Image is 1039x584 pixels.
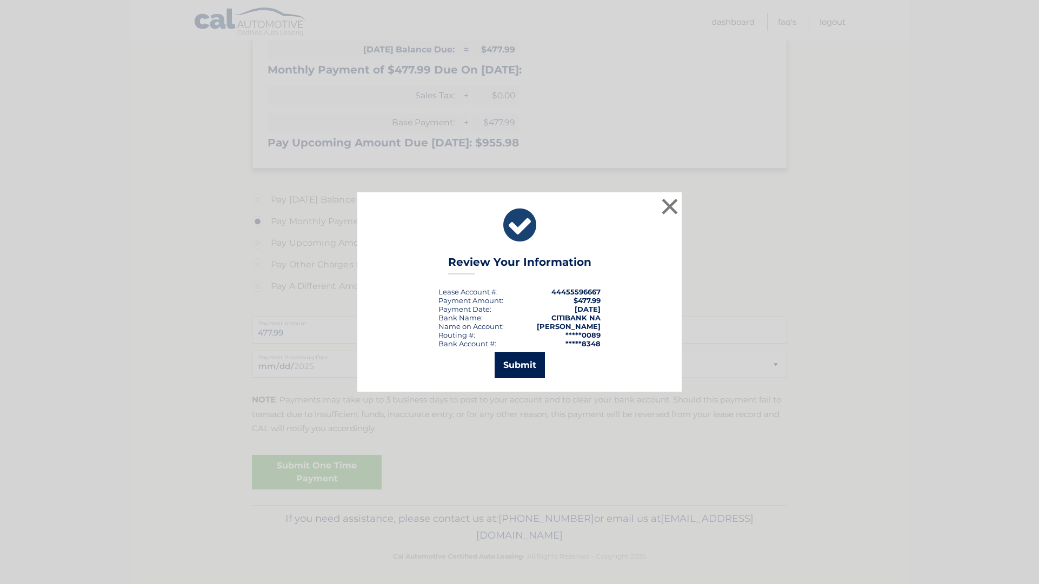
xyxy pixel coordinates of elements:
[438,339,496,348] div: Bank Account #:
[495,352,545,378] button: Submit
[438,287,498,296] div: Lease Account #:
[438,313,483,322] div: Bank Name:
[575,305,601,313] span: [DATE]
[574,296,601,305] span: $477.99
[438,305,490,313] span: Payment Date
[659,196,681,217] button: ×
[448,256,591,274] h3: Review Your Information
[438,296,503,305] div: Payment Amount:
[551,313,601,322] strong: CITIBANK NA
[438,322,504,331] div: Name on Account:
[438,331,475,339] div: Routing #:
[438,305,491,313] div: :
[551,287,601,296] strong: 44455596667
[537,322,601,331] strong: [PERSON_NAME]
